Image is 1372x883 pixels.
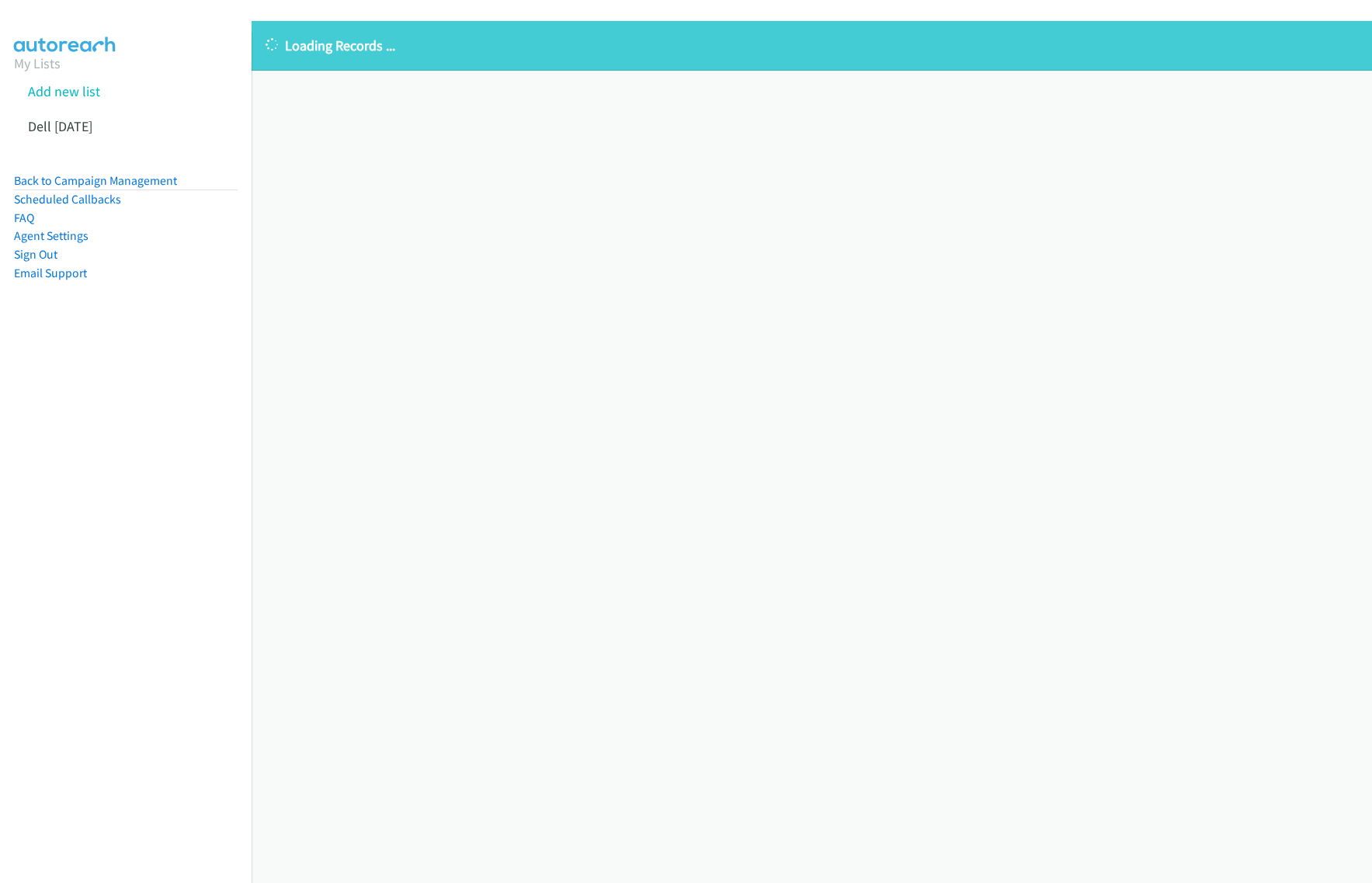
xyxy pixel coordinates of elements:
a: Back to Campaign Management [14,173,177,188]
a: Sign Out [14,247,57,262]
a: My Lists [14,54,61,72]
a: Add new list [28,82,100,100]
a: Scheduled Callbacks [14,192,121,207]
a: Agent Settings [14,228,89,243]
a: Email Support [14,266,87,280]
a: Dell [DATE] [28,117,92,135]
p: Loading Records ... [266,35,1358,56]
a: FAQ [14,210,34,225]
